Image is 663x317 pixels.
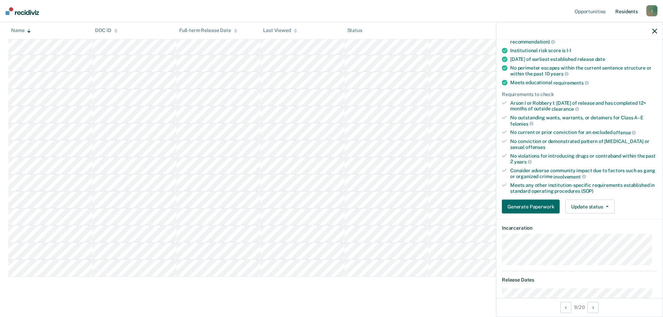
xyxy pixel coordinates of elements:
[510,121,534,126] span: felonies
[347,28,362,34] div: Status
[567,47,571,53] span: I-1
[510,47,657,53] div: Institutional risk score is
[551,71,568,77] span: years
[581,188,593,194] span: (SOP)
[496,298,663,316] div: 9 / 20
[502,91,657,97] div: Requirements to check
[510,168,657,180] div: Consider adverse community impact due to factors such as gang or organized crime
[510,153,657,165] div: No violations for introducing drugs or contraband within the past 2
[510,100,657,112] div: Arson I or Robbery I: [DATE] of release and has completed 12+ months of outside
[510,182,657,194] div: Meets any other institution-specific requirements established in standard operating procedures
[263,28,297,34] div: Last Viewed
[587,302,599,313] button: Next Opportunity
[646,5,657,16] div: J
[595,56,605,62] span: date
[502,225,657,231] dt: Incarceration
[502,200,560,214] button: Generate Paperwork
[502,277,657,283] dt: Release Dates
[514,159,532,165] span: years
[526,144,545,150] span: offenses
[179,28,237,34] div: Full-term Release Date
[510,129,657,136] div: No current or prior conviction for an excluded
[6,7,39,15] img: Recidiviz
[510,138,657,150] div: No conviction or demonstrated pattern of [MEDICAL_DATA] or sexual
[95,28,117,34] div: DOC ID
[11,28,31,34] div: Name
[510,56,657,62] div: [DATE] of earliest established release
[510,80,657,86] div: Meets educational
[553,174,586,179] span: involvement
[510,65,657,77] div: No perimeter escapes within the current sentence structure or within the past 10
[510,39,555,45] span: recommendation)
[560,302,571,313] button: Previous Opportunity
[510,115,657,127] div: No outstanding wants, warrants, or detainers for Class A–E
[553,80,589,86] span: requirements
[565,200,614,214] button: Update status
[552,106,579,112] span: clearance
[613,130,636,135] span: offense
